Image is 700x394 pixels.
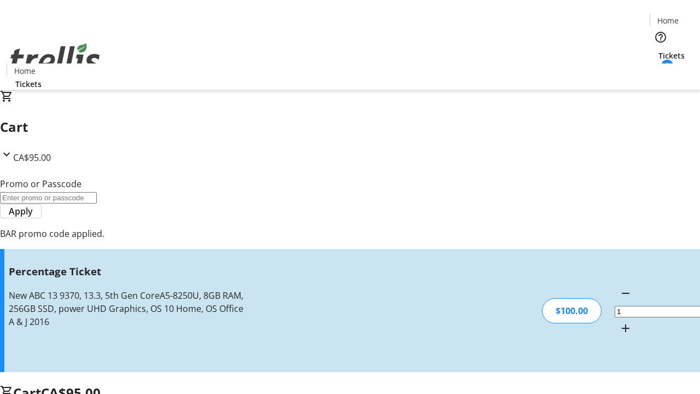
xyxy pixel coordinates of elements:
[615,282,637,304] button: Decrement by one
[657,15,679,26] span: Home
[9,289,248,328] div: New ABC 13 9370, 13.3, 5th Gen CoreA5-8250U, 8GB RAM, 256GB SSD, power UHD Graphics, OS 10 Home, ...
[650,15,685,26] a: Home
[658,50,685,61] span: Tickets
[14,65,36,77] span: Home
[7,65,42,77] a: Home
[650,50,693,61] a: Tickets
[7,78,50,90] a: Tickets
[542,298,602,323] div: $100.00
[650,61,672,83] button: Cart
[9,205,33,218] span: Apply
[650,26,672,48] button: Help
[615,317,637,339] button: Increment by one
[9,264,248,279] h3: Percentage Ticket
[13,152,51,164] span: CA$95.00
[15,78,42,90] span: Tickets
[7,31,104,86] img: Orient E2E Organization 0iFQ4CTjzl's Logo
